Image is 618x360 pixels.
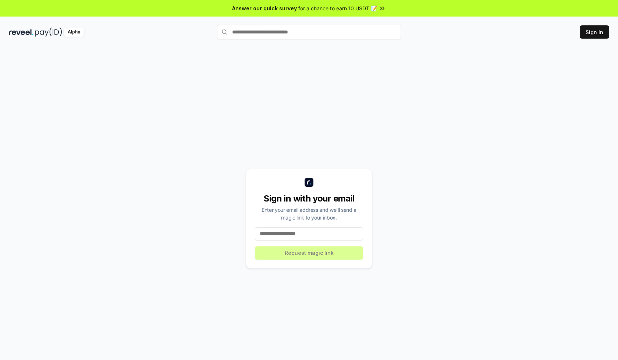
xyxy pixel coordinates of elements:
[298,4,377,12] span: for a chance to earn 10 USDT 📝
[255,206,363,221] div: Enter your email address and we’ll send a magic link to your inbox.
[255,193,363,204] div: Sign in with your email
[64,28,84,37] div: Alpha
[232,4,297,12] span: Answer our quick survey
[35,28,62,37] img: pay_id
[305,178,313,187] img: logo_small
[580,25,609,39] button: Sign In
[9,28,33,37] img: reveel_dark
